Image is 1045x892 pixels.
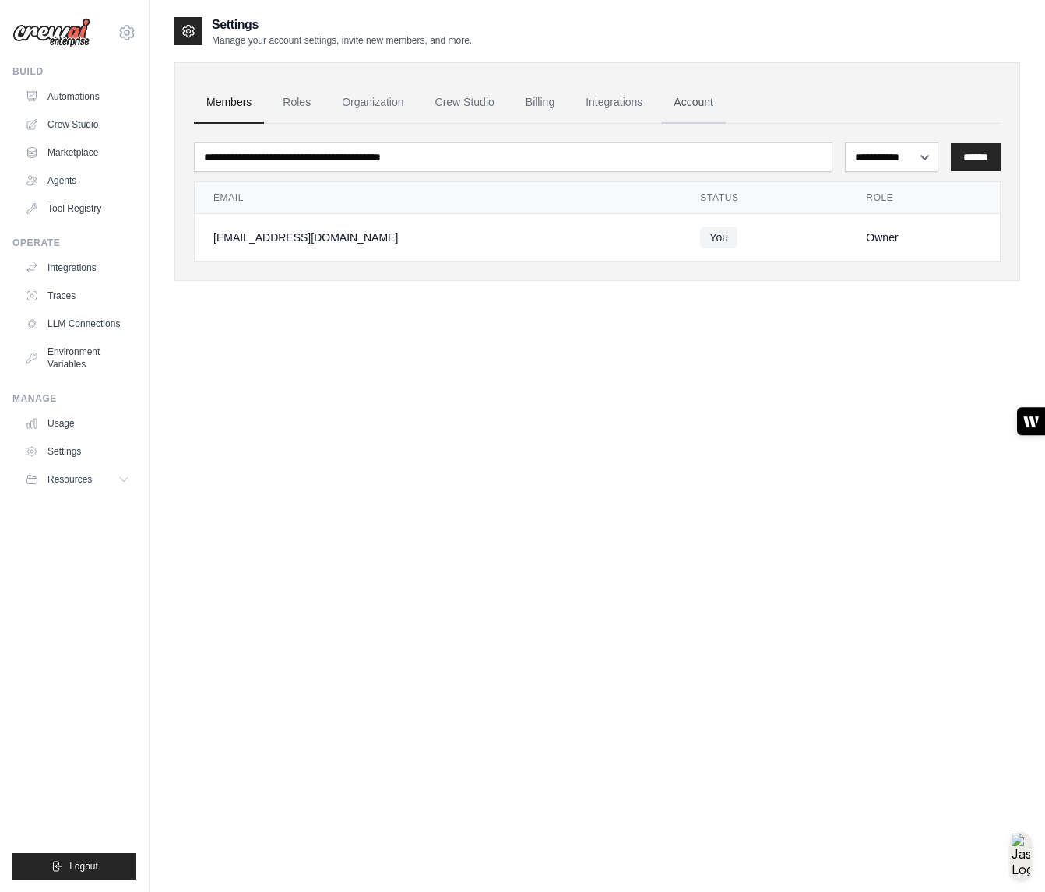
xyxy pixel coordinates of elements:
[661,82,726,124] a: Account
[212,34,472,47] p: Manage your account settings, invite new members, and more.
[19,467,136,492] button: Resources
[69,860,98,873] span: Logout
[19,255,136,280] a: Integrations
[12,392,136,405] div: Manage
[19,339,136,377] a: Environment Variables
[47,473,92,486] span: Resources
[19,283,136,308] a: Traces
[19,439,136,464] a: Settings
[329,82,416,124] a: Organization
[19,140,136,165] a: Marketplace
[573,82,655,124] a: Integrations
[866,230,981,245] div: Owner
[270,82,323,124] a: Roles
[513,82,567,124] a: Billing
[12,18,90,47] img: Logo
[12,65,136,78] div: Build
[12,237,136,249] div: Operate
[212,16,472,34] h2: Settings
[847,182,1000,214] th: Role
[19,311,136,336] a: LLM Connections
[19,196,136,221] a: Tool Registry
[19,112,136,137] a: Crew Studio
[423,82,507,124] a: Crew Studio
[681,182,847,214] th: Status
[213,230,663,245] div: [EMAIL_ADDRESS][DOMAIN_NAME]
[195,182,681,214] th: Email
[19,84,136,109] a: Automations
[700,227,737,248] span: You
[19,411,136,436] a: Usage
[19,168,136,193] a: Agents
[194,82,264,124] a: Members
[12,853,136,880] button: Logout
